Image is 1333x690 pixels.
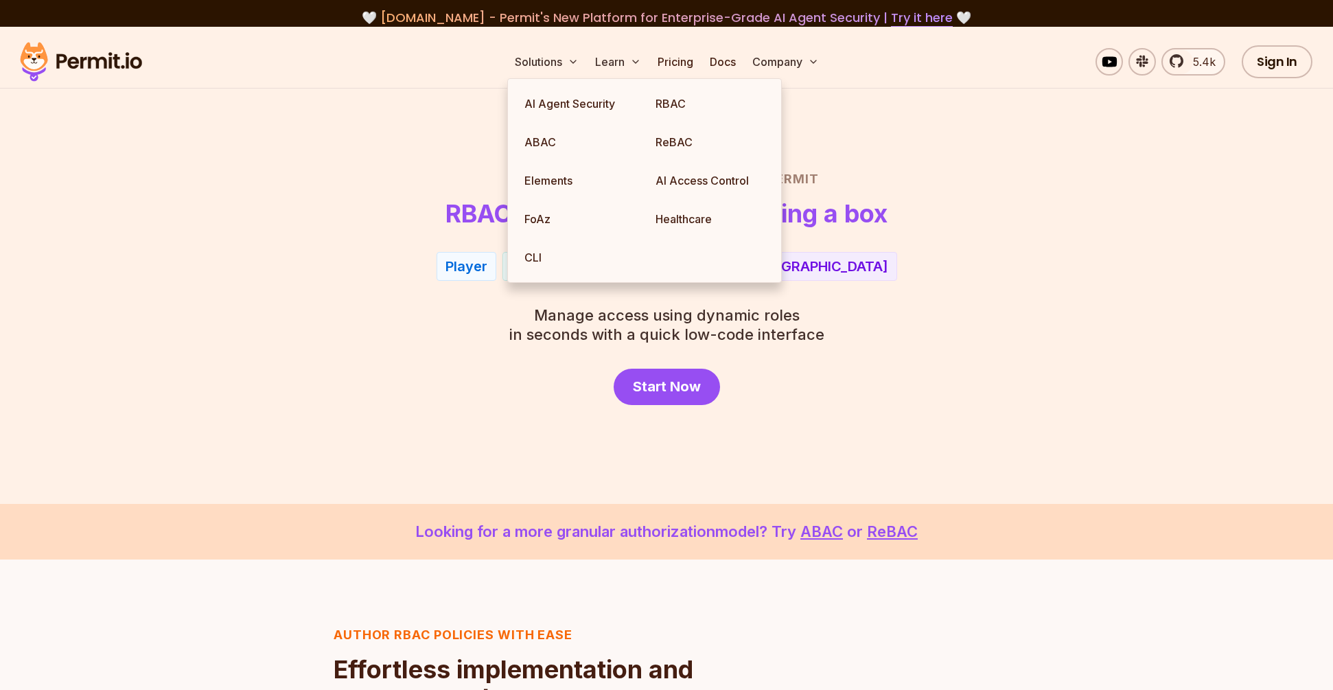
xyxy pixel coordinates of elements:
a: ReBAC [867,522,918,540]
span: Manage access using dynamic roles [509,306,824,325]
a: ABAC [513,123,645,161]
span: 5.4k [1185,54,1216,70]
a: Start Now [614,369,720,405]
button: Solutions [509,48,584,76]
p: Looking for a more granular authorization model? Try or [33,520,1300,543]
div: 🤍 🤍 [33,8,1300,27]
a: RBAC [645,84,776,123]
a: AI Agent Security [513,84,645,123]
span: [DOMAIN_NAME] - Permit's New Platform for Enterprise-Grade AI Agent Security | [380,9,953,26]
a: Pricing [652,48,699,76]
p: in seconds with a quick low-code interface [509,306,824,344]
a: CLI [513,238,645,277]
img: Permit logo [14,38,148,85]
a: Docs [704,48,741,76]
div: Player [445,257,487,276]
button: Learn [590,48,647,76]
a: AI Access Control [645,161,776,200]
a: Sign In [1242,45,1312,78]
a: ReBAC [645,123,776,161]
a: FoAz [513,200,645,238]
span: Start Now [633,377,701,396]
a: Elements [513,161,645,200]
h1: RBAC now as easy as checking a box [445,200,888,227]
button: Company [747,48,824,76]
a: Healthcare [645,200,776,238]
a: Try it here [891,9,953,27]
div: From [GEOGRAPHIC_DATA] [709,257,888,276]
a: ABAC [800,522,843,540]
h2: Role Based Access Control [186,170,1147,189]
h3: Author RBAC POLICIES with EASE [334,625,708,645]
a: 5.4k [1161,48,1225,76]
